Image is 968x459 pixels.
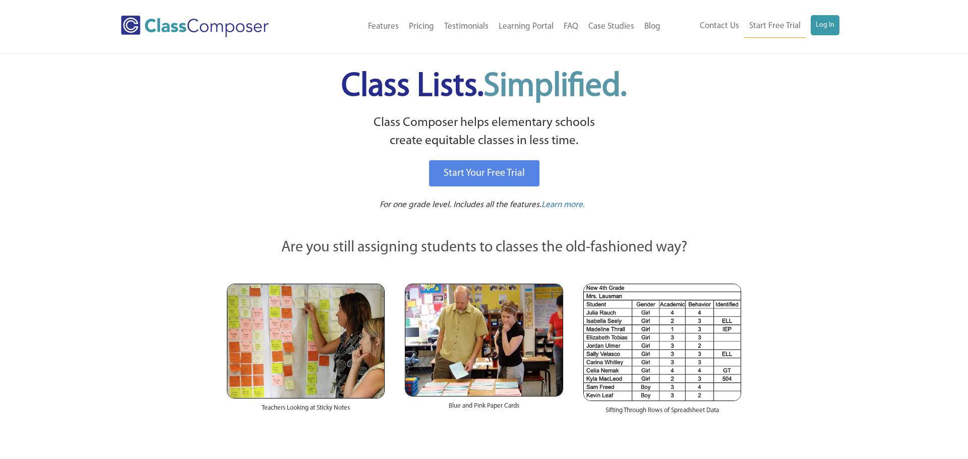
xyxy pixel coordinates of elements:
p: Class Composer helps elementary schools create equitable classes in less time. [225,114,743,151]
img: Class Composer [121,16,269,37]
div: Sifting Through Rows of Spreadsheet Data [583,401,741,425]
nav: Header Menu [665,15,839,38]
a: Testimonials [439,16,494,38]
img: Spreadsheets [583,284,741,401]
span: Learn more. [541,201,585,209]
a: Case Studies [583,16,639,38]
img: Blue and Pink Paper Cards [405,284,563,396]
span: Class Lists. [341,71,627,103]
nav: Header Menu [310,16,665,38]
a: Learning Portal [494,16,559,38]
p: Are you still assigning students to classes the old-fashioned way? [227,237,741,259]
a: FAQ [559,16,583,38]
a: Blog [639,16,665,38]
a: Start Your Free Trial [429,160,539,186]
a: Log In [811,15,839,35]
span: For one grade level. Includes all the features. [380,201,541,209]
a: Contact Us [695,15,744,37]
a: Pricing [404,16,439,38]
span: Start Your Free Trial [444,168,525,178]
div: Teachers Looking at Sticky Notes [227,399,385,423]
img: Teachers Looking at Sticky Notes [227,284,385,399]
a: Features [363,16,404,38]
a: Learn more. [541,199,585,212]
span: Simplified. [483,71,627,103]
div: Blue and Pink Paper Cards [405,397,563,421]
a: Start Free Trial [744,15,806,38]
